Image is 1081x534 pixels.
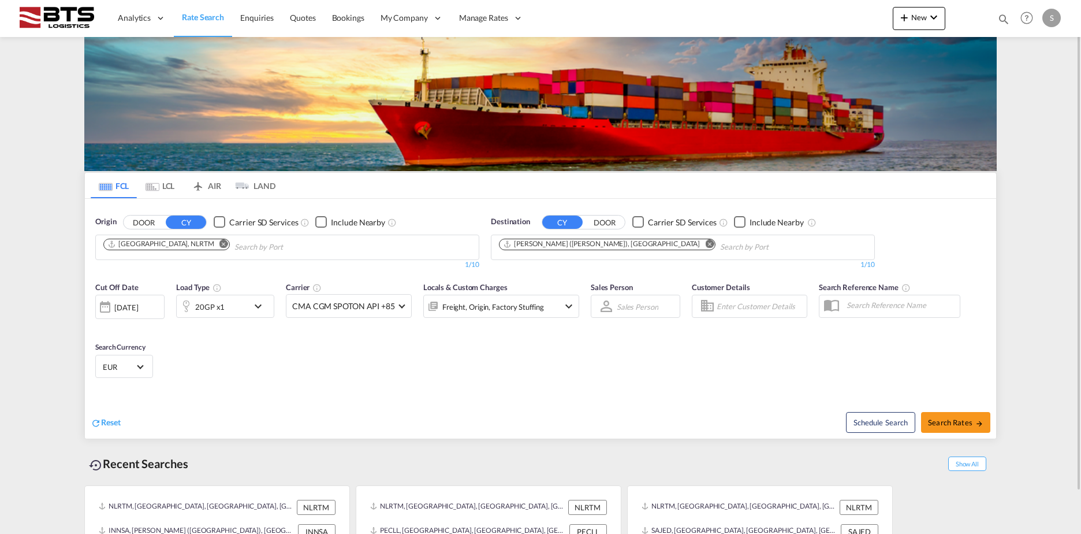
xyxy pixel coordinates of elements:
div: icon-refreshReset [91,417,121,429]
span: Customer Details [692,283,750,292]
div: OriginDOOR CY Checkbox No InkUnchecked: Search for CY (Container Yard) services for all selected ... [85,199,996,439]
md-pagination-wrapper: Use the left and right arrow keys to navigate between tabs [91,173,275,198]
div: icon-magnify [997,13,1010,30]
md-icon: icon-magnify [997,13,1010,25]
span: Load Type [176,283,222,292]
button: Remove [698,239,715,251]
md-datepicker: Select [95,318,104,333]
div: Freight Origin Factory Stuffing [442,299,544,315]
md-icon: The selected Trucker/Carrierwill be displayed in the rate results If the rates are from another f... [312,283,322,292]
div: Freight Origin Factory Stuffingicon-chevron-down [423,295,579,318]
md-tab-item: AIR [183,173,229,198]
md-icon: Your search will be saved by the below given name [901,283,911,292]
md-checkbox: Checkbox No Ink [315,216,385,228]
div: 20GP x1 [195,299,225,315]
span: Search Rates [928,418,983,427]
div: NLRTM, Rotterdam, Netherlands, Western Europe, Europe [99,500,294,515]
div: NLRTM, Rotterdam, Netherlands, Western Europe, Europe [370,500,565,515]
div: S [1042,9,1061,27]
span: My Company [381,12,428,24]
input: Enter Customer Details [717,298,803,315]
div: NLRTM [840,500,878,515]
md-icon: icon-refresh [91,418,101,428]
md-icon: Unchecked: Search for CY (Container Yard) services for all selected carriers.Checked : Search for... [719,218,728,227]
div: Carrier SD Services [648,217,717,228]
button: Note: By default Schedule search will only considerorigin ports, destination ports and cut off da... [846,412,915,433]
span: Manage Rates [459,12,508,24]
div: Include Nearby [331,217,385,228]
md-checkbox: Checkbox No Ink [632,216,717,228]
md-icon: icon-chevron-down [927,10,941,24]
span: Destination [491,216,530,228]
md-icon: icon-chevron-down [251,299,271,313]
input: Search Reference Name [841,296,960,314]
button: icon-plus 400-fgNewicon-chevron-down [893,7,945,30]
md-checkbox: Checkbox No Ink [214,216,298,228]
span: Carrier [286,283,322,292]
div: Rotterdam, NLRTM [107,239,214,249]
md-tab-item: FCL [91,173,137,198]
md-icon: icon-plus 400-fg [897,10,911,24]
md-select: Select Currency: € EUREuro [102,358,147,375]
span: Search Reference Name [819,283,911,292]
span: Search Currency [95,343,146,351]
img: cdcc71d0be7811ed9adfbf939d2aa0e8.png [17,5,95,31]
span: Sales Person [591,283,633,292]
span: New [897,13,941,22]
md-icon: Unchecked: Ignores neighbouring ports when fetching rates.Checked : Includes neighbouring ports w... [387,218,397,227]
div: 20GP x1icon-chevron-down [176,295,274,318]
div: [DATE] [114,302,138,313]
span: Cut Off Date [95,283,139,292]
md-tab-item: LCL [137,173,183,198]
button: CY [542,216,583,229]
div: Help [1017,8,1042,29]
span: Help [1017,8,1037,28]
md-icon: icon-arrow-right [975,420,983,428]
md-chips-wrap: Chips container. Use arrow keys to select chips. [102,235,349,257]
div: 1/10 [491,260,875,270]
img: LCL+%26+FCL+BACKGROUND.png [84,37,997,171]
input: Chips input. [720,238,830,257]
md-chips-wrap: Chips container. Use arrow keys to select chips. [497,235,834,257]
div: NLRTM, Rotterdam, Netherlands, Western Europe, Europe [642,500,837,515]
md-icon: icon-backup-restore [89,458,103,472]
div: Include Nearby [750,217,804,228]
span: Quotes [290,13,315,23]
span: CMA CGM SPOTON API +85 [292,301,395,312]
span: Bookings [332,13,364,23]
div: Carrier SD Services [229,217,298,228]
span: Rate Search [182,12,224,22]
md-icon: icon-chevron-down [562,299,576,313]
div: Press delete to remove this chip. [107,239,217,249]
span: Locals & Custom Charges [423,283,508,292]
div: Press delete to remove this chip. [503,239,702,249]
button: Remove [212,239,229,251]
md-icon: icon-information-outline [213,283,222,292]
md-icon: icon-airplane [191,179,205,188]
div: Recent Searches [84,451,193,477]
span: Show All [948,457,986,471]
button: DOOR [584,216,625,229]
div: Jawaharlal Nehru (Nhava Sheva), INNSA [503,239,700,249]
md-checkbox: Checkbox No Ink [734,216,804,228]
md-icon: Unchecked: Ignores neighbouring ports when fetching rates.Checked : Includes neighbouring ports w... [807,218,817,227]
button: Search Ratesicon-arrow-right [921,412,990,433]
md-tab-item: LAND [229,173,275,198]
span: Analytics [118,12,151,24]
md-icon: Unchecked: Search for CY (Container Yard) services for all selected carriers.Checked : Search for... [300,218,310,227]
span: EUR [103,362,135,372]
button: CY [166,216,206,229]
button: DOOR [124,216,164,229]
md-select: Sales Person [616,298,659,315]
span: Enquiries [240,13,274,23]
div: [DATE] [95,295,165,319]
div: NLRTM [297,500,336,515]
div: NLRTM [568,500,607,515]
input: Chips input. [234,238,344,257]
span: Origin [95,216,116,228]
div: 1/10 [95,260,479,270]
span: Reset [101,417,121,427]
